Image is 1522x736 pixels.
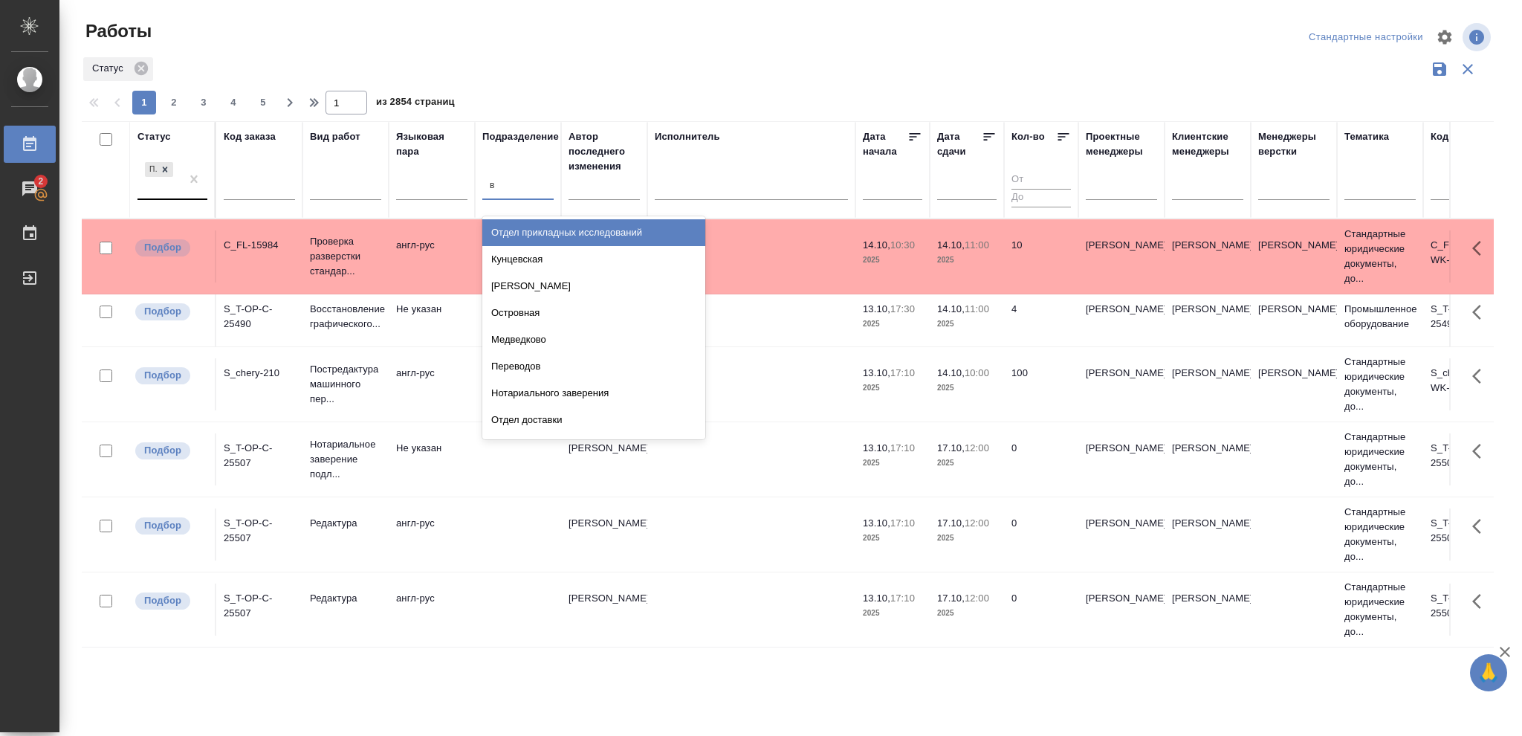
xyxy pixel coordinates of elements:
[1004,509,1078,561] td: 0
[145,162,157,178] div: Подбор
[134,441,207,461] div: Можно подбирать исполнителей
[1004,294,1078,346] td: 4
[965,239,989,251] p: 11:00
[1344,505,1416,564] p: Стандартные юридические документы, до...
[937,367,965,378] p: 14.10,
[863,456,922,471] p: 2025
[389,230,475,283] td: англ-рус
[863,606,922,621] p: 2025
[221,95,245,110] span: 4
[389,509,475,561] td: англ-рус
[1011,189,1071,207] input: До
[1463,509,1499,544] button: Здесь прячутся важные кнопки
[1305,26,1427,49] div: split button
[389,433,475,485] td: Не указан
[890,517,915,529] p: 17:10
[1344,227,1416,286] p: Стандартные юридические документы, до...
[937,442,965,453] p: 17.10,
[561,433,647,485] td: [PERSON_NAME]
[224,302,295,332] div: S_T-OP-C-25490
[1423,294,1509,346] td: S_T-OP-C-25490-WK-011
[224,366,295,381] div: S_chery-210
[475,230,561,283] td: DTPqa
[1344,302,1416,332] p: Промышленное оборудование
[863,442,890,453] p: 13.10,
[482,129,559,144] div: Подразделение
[569,129,640,174] div: Автор последнего изменения
[863,253,922,268] p: 2025
[192,91,216,114] button: 3
[482,219,705,246] div: Отдел прикладных исследований
[221,91,245,114] button: 4
[561,584,647,636] td: [PERSON_NAME]
[144,518,181,533] p: Подбор
[1258,238,1330,253] p: [PERSON_NAME]
[482,326,705,353] div: Медведково
[144,240,181,255] p: Подбор
[1165,433,1251,485] td: [PERSON_NAME]
[863,381,922,396] p: 2025
[134,516,207,536] div: Можно подбирать исполнителей
[1463,358,1499,394] button: Здесь прячутся важные кнопки
[83,57,153,81] div: Статус
[890,239,915,251] p: 10:30
[1423,509,1509,561] td: S_T-OP-C-25507-WK-001
[376,93,455,114] span: из 2854 страниц
[863,517,890,529] p: 13.10,
[1078,230,1165,283] td: [PERSON_NAME]
[251,95,275,110] span: 5
[937,381,997,396] p: 2025
[1344,430,1416,489] p: Стандартные юридические документы, до...
[1086,129,1157,159] div: Проектные менеджеры
[475,294,561,346] td: DTPspecialists
[1165,294,1251,346] td: [PERSON_NAME]
[1165,230,1251,283] td: [PERSON_NAME]
[482,273,705,300] div: [PERSON_NAME]
[134,366,207,386] div: Можно подбирать исполнителей
[937,129,982,159] div: Дата сдачи
[137,129,171,144] div: Статус
[482,353,705,380] div: Переводов
[1431,129,1488,144] div: Код работы
[937,317,997,332] p: 2025
[1344,129,1389,144] div: Тематика
[890,303,915,314] p: 17:30
[4,170,56,207] a: 2
[82,19,152,43] span: Работы
[92,61,129,76] p: Статус
[965,593,989,604] p: 12:00
[863,531,922,546] p: 2025
[1423,358,1509,410] td: S_chery-210-WK-012
[1344,580,1416,639] p: Стандартные юридические документы, до...
[1078,584,1165,636] td: [PERSON_NAME]
[224,516,295,546] div: S_T-OP-C-25507
[224,238,295,253] div: C_FL-15984
[1078,294,1165,346] td: [PERSON_NAME]
[389,584,475,636] td: англ-рус
[482,433,705,460] div: Тверская
[863,317,922,332] p: 2025
[143,161,175,179] div: Подбор
[863,303,890,314] p: 13.10,
[134,591,207,611] div: Можно подбирать исполнителей
[1463,433,1499,469] button: Здесь прячутся важные кнопки
[29,174,52,189] span: 2
[1078,509,1165,561] td: [PERSON_NAME]
[1004,584,1078,636] td: 0
[310,437,381,482] p: Нотариальное заверение подл...
[482,380,705,407] div: Нотариального заверения
[1463,294,1499,330] button: Здесь прячутся важные кнопки
[310,234,381,279] p: Проверка разверстки стандар...
[224,591,295,621] div: S_T-OP-C-25507
[965,367,989,378] p: 10:00
[310,591,381,606] p: Редактура
[1423,433,1509,485] td: S_T-OP-C-25507-WK-002
[1004,433,1078,485] td: 0
[937,239,965,251] p: 14.10,
[1004,230,1078,283] td: 10
[863,129,907,159] div: Дата начала
[561,509,647,561] td: [PERSON_NAME]
[937,517,965,529] p: 17.10,
[1470,654,1507,691] button: 🙏
[937,531,997,546] p: 2025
